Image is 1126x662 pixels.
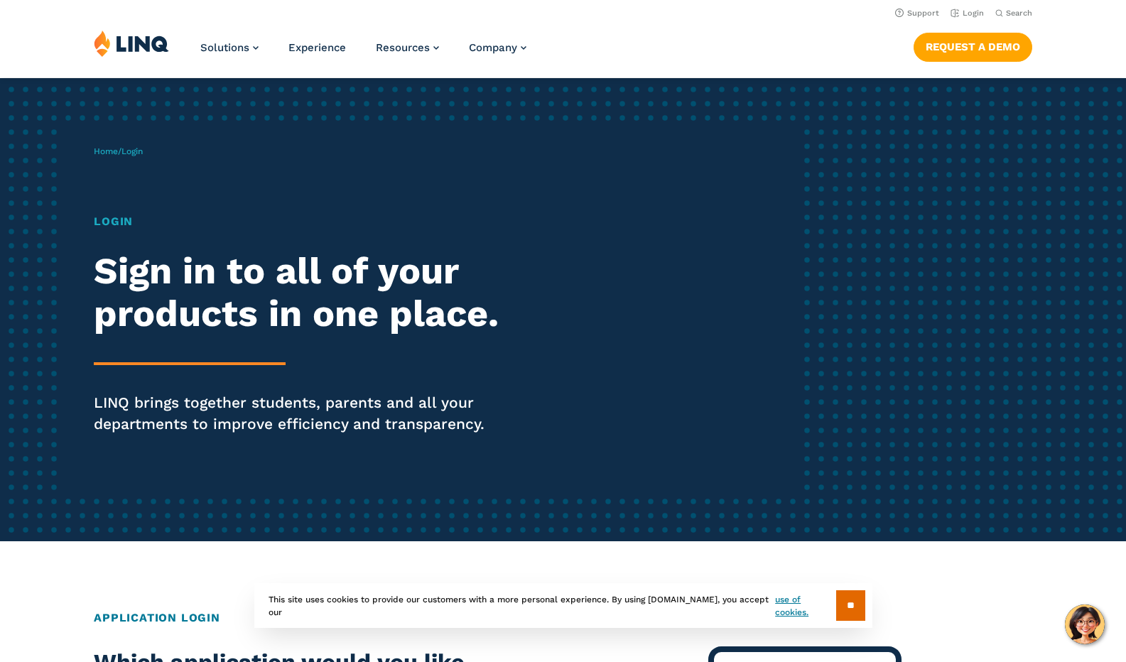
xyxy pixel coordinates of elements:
nav: Primary Navigation [200,30,526,77]
a: Resources [376,41,439,54]
a: use of cookies. [775,593,835,619]
span: Resources [376,41,430,54]
div: This site uses cookies to provide our customers with a more personal experience. By using [DOMAIN... [254,583,872,628]
span: Solutions [200,41,249,54]
span: Company [469,41,517,54]
a: Experience [288,41,346,54]
button: Open Search Bar [995,8,1032,18]
a: Home [94,146,118,156]
a: Login [951,9,984,18]
h1: Login [94,213,528,230]
button: Hello, have a question? Let’s chat. [1065,604,1105,644]
nav: Button Navigation [914,30,1032,61]
a: Company [469,41,526,54]
span: Login [121,146,143,156]
img: LINQ | K‑12 Software [94,30,169,57]
a: Support [895,9,939,18]
span: Search [1006,9,1032,18]
p: LINQ brings together students, parents and all your departments to improve efficiency and transpa... [94,392,528,435]
a: Request a Demo [914,33,1032,61]
h2: Sign in to all of your products in one place. [94,250,528,335]
span: / [94,146,143,156]
a: Solutions [200,41,259,54]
